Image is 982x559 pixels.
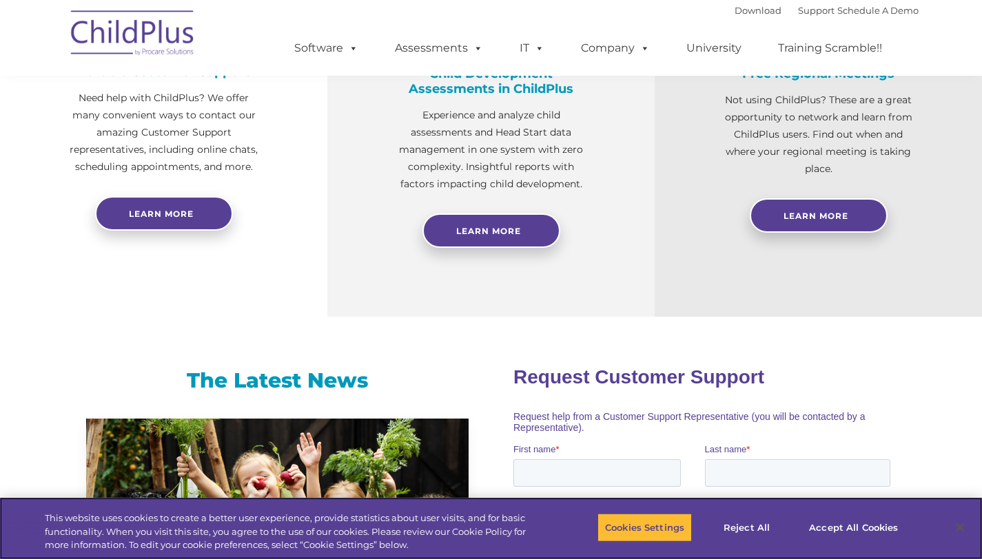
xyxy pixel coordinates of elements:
[86,367,469,394] h3: The Latest News
[750,198,888,233] a: Learn More
[422,213,560,248] a: Learn More
[567,34,664,62] a: Company
[764,34,896,62] a: Training Scramble!!
[597,513,692,542] button: Cookies Settings
[396,66,586,96] h4: Child Development Assessments in ChildPlus
[45,511,540,552] div: This website uses cookies to create a better user experience, provide statistics about user visit...
[95,196,233,231] a: Learn more
[945,512,975,542] button: Close
[784,211,848,221] span: Learn More
[396,107,586,193] p: Experience and analyze child assessments and Head Start data management in one system with zero c...
[735,5,919,16] font: |
[69,89,258,176] p: Need help with ChildPlus? We offer many convenient ways to contact our amazing Customer Support r...
[798,5,835,16] a: Support
[280,34,372,62] a: Software
[724,92,913,178] p: Not using ChildPlus? These are a great opportunity to network and learn from ChildPlus users. Fin...
[64,1,202,70] img: ChildPlus by Procare Solutions
[506,34,558,62] a: IT
[801,513,906,542] button: Accept All Cookies
[837,5,919,16] a: Schedule A Demo
[192,147,250,158] span: Phone number
[704,513,790,542] button: Reject All
[129,209,194,219] span: Learn more
[381,34,497,62] a: Assessments
[456,226,521,236] span: Learn More
[673,34,755,62] a: University
[735,5,781,16] a: Download
[192,91,234,101] span: Last name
